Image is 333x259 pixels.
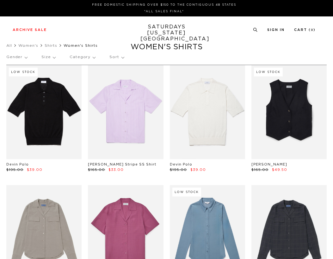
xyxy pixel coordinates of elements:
[6,168,23,172] span: $195.00
[170,168,187,172] span: $195.00
[254,68,283,76] div: Low Stock
[88,168,105,172] span: $165.00
[190,168,206,172] span: $39.00
[13,28,47,32] a: Archive Sale
[15,3,313,7] p: FREE DOMESTIC SHIPPING OVER $150 TO THE CONTIGUOUS 48 STATES
[272,168,287,172] span: $49.50
[172,188,201,196] div: Low Stock
[294,28,316,32] a: Cart (0)
[15,9,313,14] p: *ALL SALES FINAL*
[64,44,98,47] span: Women's Shirts
[45,44,57,47] a: Shirts
[41,50,55,64] p: Size
[251,168,268,172] span: $165.00
[70,50,95,64] p: Category
[27,168,42,172] span: $39.00
[6,163,29,166] a: Devin Polo
[109,50,124,64] p: Sort
[18,44,38,47] a: Women's
[251,163,287,166] a: [PERSON_NAME]
[108,168,124,172] span: $33.00
[267,28,285,32] a: Sign In
[311,29,313,32] small: 0
[140,24,193,42] a: SATURDAYS[US_STATE][GEOGRAPHIC_DATA]
[9,68,38,76] div: Low Stock
[88,163,156,166] a: [PERSON_NAME] Stripe SS Shirt
[6,50,27,64] p: Gender
[6,44,12,47] a: All
[170,163,192,166] a: Devin Polo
